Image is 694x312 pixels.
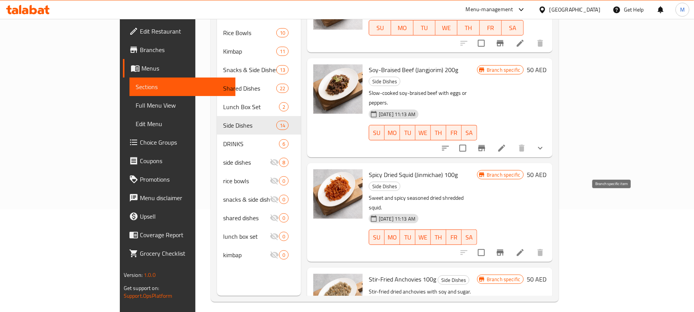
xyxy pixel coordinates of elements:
div: items [276,65,289,74]
a: Upsell [123,207,236,226]
span: 22 [277,85,288,92]
a: Branches [123,40,236,59]
button: delete [531,34,549,52]
button: SU [369,229,385,245]
a: Edit menu item [516,39,525,48]
div: Menu-management [466,5,513,14]
span: side dishes [223,158,270,167]
span: 1.0.0 [144,270,156,280]
div: kimbap0 [217,246,301,264]
svg: Inactive section [270,195,279,204]
span: Upsell [140,212,230,221]
button: delete [513,139,531,157]
div: shared dishes [223,213,270,223]
a: Menus [123,59,236,78]
span: Edit Restaurant [140,27,230,36]
span: Lunch Box Set [223,102,279,111]
div: items [276,121,289,130]
h6: 50 AED [527,274,546,285]
div: items [279,158,289,167]
p: Slow-cooked soy-braised beef with eggs or peppers. [369,88,477,108]
span: [DATE] 11:13 AM [376,111,418,118]
button: TH [431,125,446,140]
svg: Inactive section [270,158,279,167]
span: Kimbap [223,47,276,56]
div: Side Dishes [223,121,276,130]
span: Branch specific [484,171,523,179]
button: WE [415,125,431,140]
span: 0 [279,251,288,259]
div: rice bowls0 [217,172,301,190]
span: Rice Bowls [223,28,276,37]
button: TH [457,20,479,35]
p: Stir-fried dried anchovies with soy and sugar. [369,287,477,297]
span: WE [439,22,454,34]
span: MO [388,127,397,138]
h6: 50 AED [527,169,546,180]
span: 11 [277,48,288,55]
div: [GEOGRAPHIC_DATA] [549,5,600,14]
span: Coverage Report [140,230,230,239]
span: TU [403,127,412,138]
button: SU [369,125,385,140]
button: WE [435,20,457,35]
span: Side Dishes [369,182,400,191]
div: items [279,195,289,204]
button: TU [400,229,415,245]
span: Full Menu View [136,101,230,110]
a: Choice Groups [123,133,236,152]
div: items [279,102,289,111]
svg: Inactive section [270,250,279,260]
button: TH [431,229,446,245]
div: Shared Dishes22 [217,79,301,98]
span: Coupons [140,156,230,165]
span: SA [465,127,474,138]
div: kimbap [223,250,270,260]
button: WE [415,229,431,245]
div: rice bowls [223,176,270,186]
span: 10 [277,29,288,37]
span: lunch box set [223,232,270,241]
span: MO [394,22,410,34]
span: TU [403,232,412,243]
button: MO [385,125,400,140]
a: Coupons [123,152,236,170]
span: DRINKS [223,139,279,148]
svg: Inactive section [270,232,279,241]
button: sort-choices [436,139,455,157]
span: TH [460,22,476,34]
span: 14 [277,122,288,129]
button: Branch-specific-item [491,243,509,262]
div: shared dishes0 [217,209,301,227]
span: Branch specific [484,66,523,74]
button: Branch-specific-item [472,139,491,157]
button: TU [413,20,435,35]
span: WE [418,127,428,138]
button: Branch-specific-item [491,34,509,52]
a: Promotions [123,170,236,189]
svg: Show Choices [536,143,545,153]
a: Full Menu View [129,96,236,115]
span: snacks & side dishes [223,195,270,204]
button: FR [480,20,502,35]
span: Edit Menu [136,119,230,128]
span: Select to update [473,35,489,51]
div: items [279,139,289,148]
div: Snacks & Side Dishes [223,65,276,74]
a: Edit Restaurant [123,22,236,40]
span: Menus [141,64,230,73]
img: Spicy Dried Squid (Jinmichae) 100g [313,169,363,219]
div: snacks & side dishes0 [217,190,301,209]
span: MO [388,232,397,243]
span: Shared Dishes [223,84,276,93]
div: Kimbap11 [217,42,301,61]
div: side dishes8 [217,153,301,172]
span: FR [449,232,459,243]
nav: Menu sections [217,20,301,267]
span: SA [465,232,474,243]
span: Version: [124,270,143,280]
div: items [276,84,289,93]
div: Side Dishes [369,77,400,86]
